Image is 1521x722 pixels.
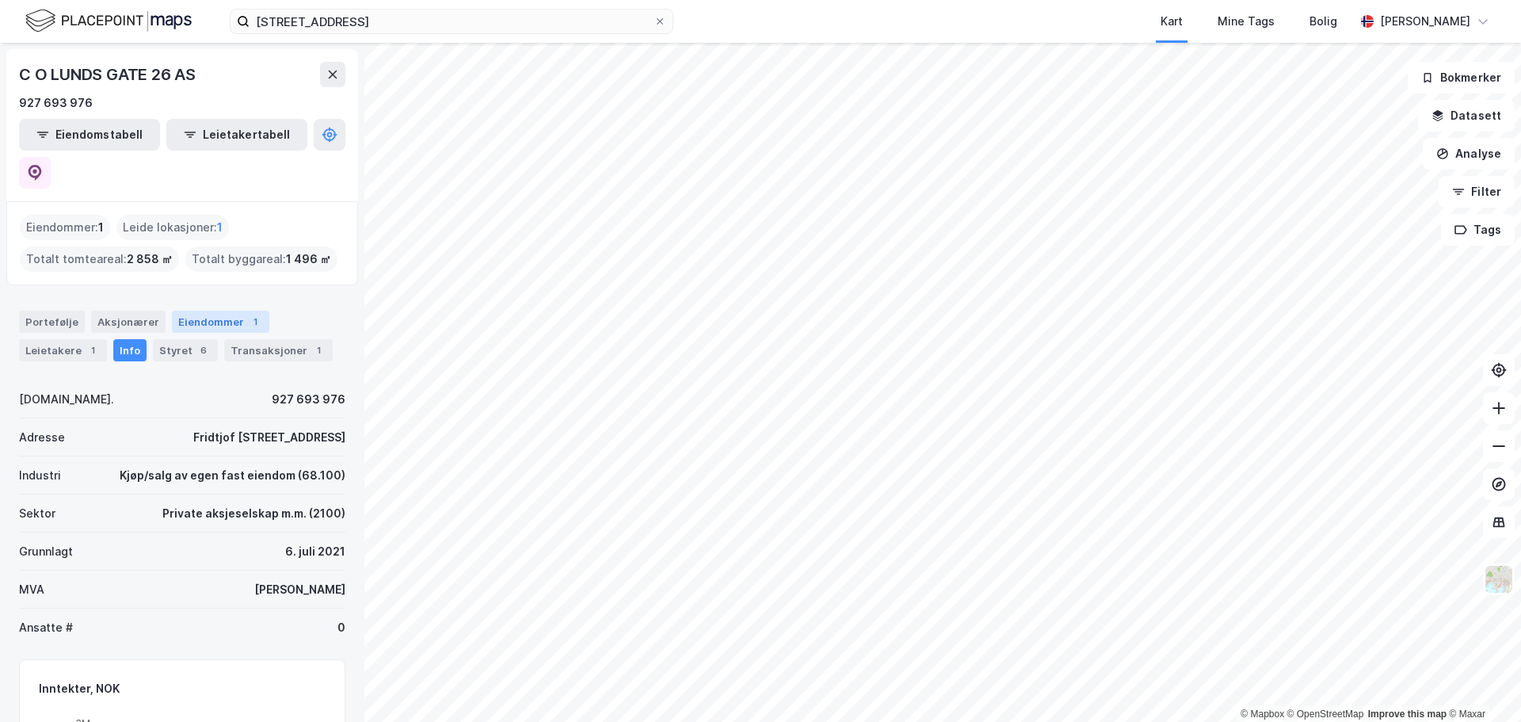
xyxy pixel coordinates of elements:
[254,580,345,599] div: [PERSON_NAME]
[166,119,307,151] button: Leietakertabell
[19,466,61,485] div: Industri
[1442,646,1521,722] div: Kontrollprogram for chat
[19,94,93,113] div: 927 693 976
[1418,100,1515,132] button: Datasett
[172,311,269,333] div: Eiendommer
[311,342,326,358] div: 1
[153,339,218,361] div: Styret
[91,311,166,333] div: Aksjonærer
[285,542,345,561] div: 6. juli 2021
[19,390,114,409] div: [DOMAIN_NAME].
[19,542,73,561] div: Grunnlagt
[1484,564,1514,594] img: Z
[1442,646,1521,722] iframe: Chat Widget
[113,339,147,361] div: Info
[272,390,345,409] div: 927 693 976
[162,504,345,523] div: Private aksjeselskap m.m. (2100)
[196,342,212,358] div: 6
[286,250,331,269] span: 1 496 ㎡
[247,314,263,330] div: 1
[19,311,85,333] div: Portefølje
[127,250,173,269] span: 2 858 ㎡
[19,428,65,447] div: Adresse
[20,215,110,240] div: Eiendommer :
[98,218,104,237] span: 1
[19,504,55,523] div: Sektor
[337,618,345,637] div: 0
[39,679,120,698] div: Inntekter, NOK
[1368,709,1447,720] a: Improve this map
[1161,12,1183,31] div: Kart
[19,580,44,599] div: MVA
[20,246,179,272] div: Totalt tomteareal :
[25,7,192,35] img: logo.f888ab2527a4732fd821a326f86c7f29.svg
[224,339,333,361] div: Transaksjoner
[1218,12,1275,31] div: Mine Tags
[193,428,345,447] div: Fridtjof [STREET_ADDRESS]
[1287,709,1364,720] a: OpenStreetMap
[1408,62,1515,94] button: Bokmerker
[85,342,101,358] div: 1
[120,466,345,485] div: Kjøp/salg av egen fast eiendom (68.100)
[1241,709,1284,720] a: Mapbox
[185,246,337,272] div: Totalt byggareal :
[1439,176,1515,208] button: Filter
[1380,12,1470,31] div: [PERSON_NAME]
[19,119,160,151] button: Eiendomstabell
[19,618,73,637] div: Ansatte #
[250,10,654,33] input: Søk på adresse, matrikkel, gårdeiere, leietakere eller personer
[19,339,107,361] div: Leietakere
[116,215,229,240] div: Leide lokasjoner :
[1441,214,1515,246] button: Tags
[1423,138,1515,170] button: Analyse
[1309,12,1337,31] div: Bolig
[217,218,223,237] span: 1
[19,62,199,87] div: C O LUNDS GATE 26 AS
